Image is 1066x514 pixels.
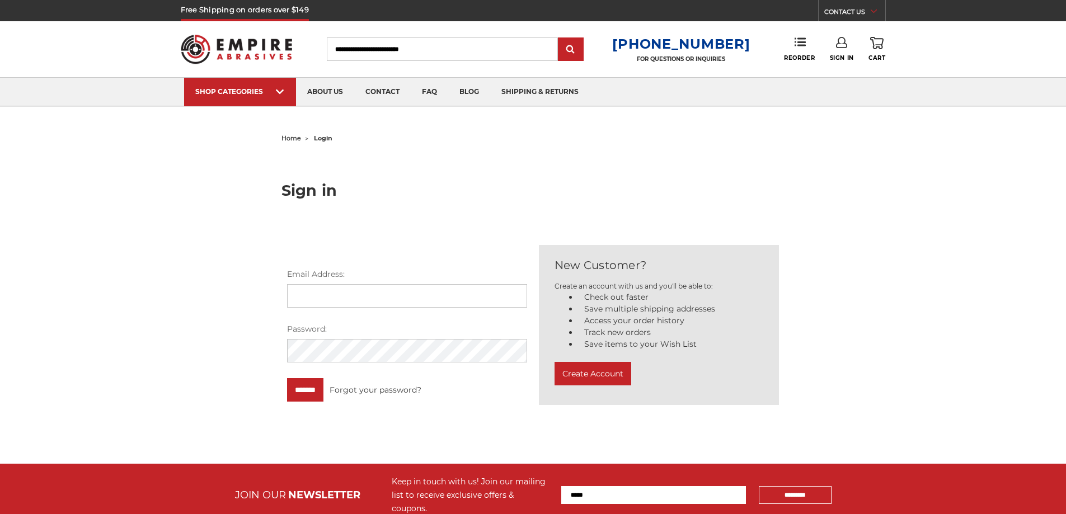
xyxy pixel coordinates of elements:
[612,36,750,52] a: [PHONE_NUMBER]
[578,315,763,327] li: Access your order history
[235,489,286,501] span: JOIN OUR
[784,54,815,62] span: Reorder
[578,327,763,338] li: Track new orders
[330,384,421,396] a: Forgot your password?
[784,37,815,61] a: Reorder
[868,54,885,62] span: Cart
[195,87,285,96] div: SHOP CATEGORIES
[490,78,590,106] a: shipping & returns
[296,78,354,106] a: about us
[868,37,885,62] a: Cart
[824,6,885,21] a: CONTACT US
[578,291,763,303] li: Check out faster
[281,183,785,198] h1: Sign in
[555,257,763,273] h2: New Customer?
[354,78,411,106] a: contact
[830,54,854,62] span: Sign In
[578,303,763,315] li: Save multiple shipping addresses
[314,134,332,142] span: login
[578,338,763,350] li: Save items to your Wish List
[287,323,527,335] label: Password:
[281,134,301,142] a: home
[287,268,527,280] label: Email Address:
[560,39,582,61] input: Submit
[411,78,448,106] a: faq
[612,55,750,63] p: FOR QUESTIONS OR INQUIRIES
[555,362,631,385] button: Create Account
[288,489,360,501] span: NEWSLETTER
[555,372,631,382] a: Create Account
[555,281,763,291] p: Create an account with us and you'll be able to:
[448,78,490,106] a: blog
[181,27,293,71] img: Empire Abrasives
